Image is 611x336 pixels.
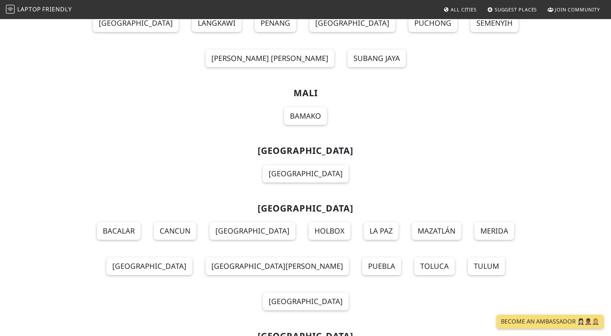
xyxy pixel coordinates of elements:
[309,222,350,240] a: Holbox
[408,14,457,32] a: Puchong
[497,315,604,329] a: Become an Ambassador 🤵🏻‍♀️🤵🏾‍♂️🤵🏼‍♀️
[545,3,603,16] a: Join Community
[68,203,543,214] h2: [GEOGRAPHIC_DATA]
[309,14,395,32] a: [GEOGRAPHIC_DATA]
[68,88,543,98] h2: Mali
[468,257,505,275] a: Tulum
[255,14,296,32] a: Penang
[206,50,334,67] a: [PERSON_NAME] [PERSON_NAME]
[154,222,196,240] a: Cancun
[414,257,455,275] a: Toluca
[470,14,519,32] a: Semenyih
[263,165,349,183] a: [GEOGRAPHIC_DATA]
[263,293,349,310] a: [GEOGRAPHIC_DATA]
[484,3,540,16] a: Suggest Places
[68,145,543,156] h2: [GEOGRAPHIC_DATA]
[364,222,399,240] a: La Paz
[97,222,141,240] a: Bacalar
[210,222,295,240] a: [GEOGRAPHIC_DATA]
[362,257,401,275] a: Puebla
[412,222,461,240] a: Mazatlán
[106,257,192,275] a: [GEOGRAPHIC_DATA]
[17,5,41,13] span: Laptop
[495,6,537,13] span: Suggest Places
[206,257,349,275] a: [GEOGRAPHIC_DATA][PERSON_NAME]
[6,3,72,16] a: LaptopFriendly LaptopFriendly
[348,50,406,67] a: Subang Jaya
[555,6,600,13] span: Join Community
[42,5,72,13] span: Friendly
[474,222,514,240] a: Merida
[192,14,241,32] a: Langkawi
[451,6,477,13] span: All Cities
[284,107,327,125] a: Bamako
[440,3,480,16] a: All Cities
[6,5,15,14] img: LaptopFriendly
[93,14,179,32] a: [GEOGRAPHIC_DATA]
